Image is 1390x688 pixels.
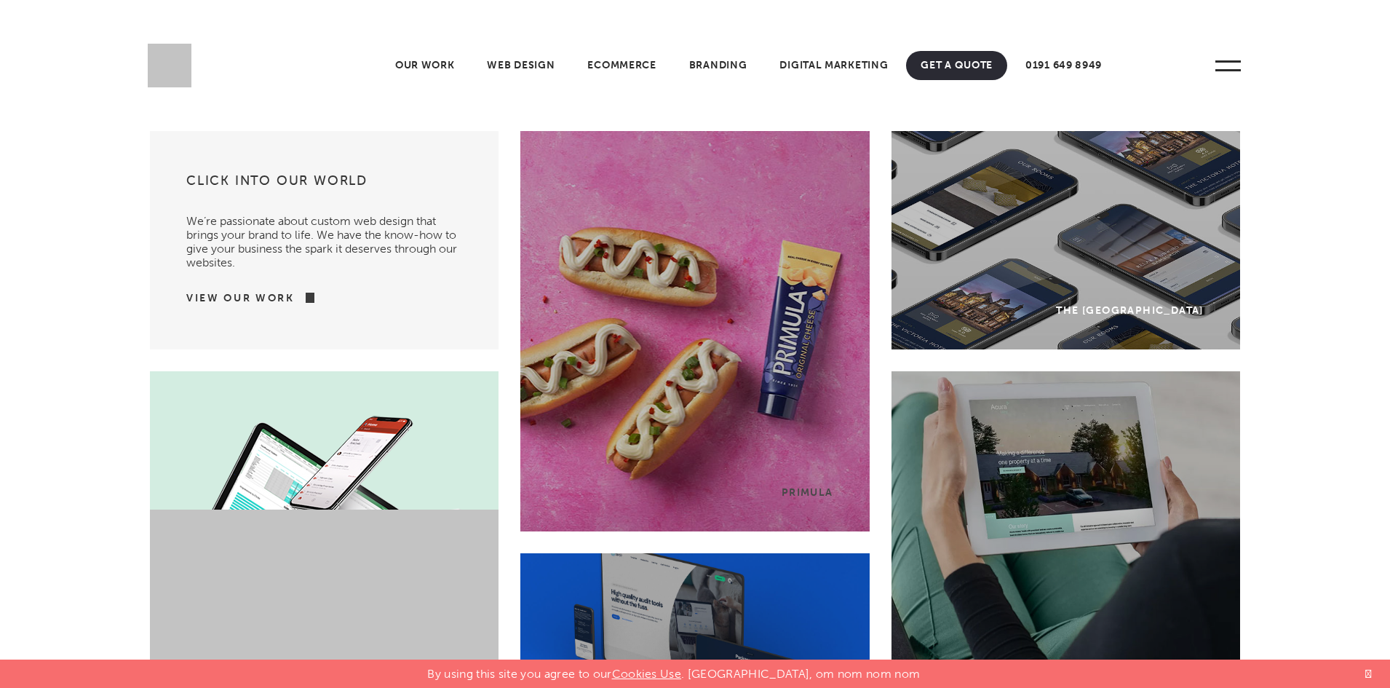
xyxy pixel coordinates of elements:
a: Get A Quote [906,51,1007,80]
a: Branding [675,51,762,80]
h3: Click into our world [186,172,462,199]
a: Web Design [472,51,569,80]
a: Cookies Use [612,667,682,681]
img: Sleeky Web Design Newcastle [148,44,191,87]
a: View Our Work [186,291,295,306]
img: arrow [295,293,314,303]
div: The [GEOGRAPHIC_DATA] [1056,304,1203,317]
a: Primula [520,131,869,531]
a: The [GEOGRAPHIC_DATA] [891,131,1240,349]
a: Our Work [381,51,469,80]
p: By using this site you agree to our . [GEOGRAPHIC_DATA], om nom nom nom [427,660,920,681]
p: We’re passionate about custom web design that brings your brand to life. We have the know-how to ... [186,199,462,269]
a: Ecommerce [573,51,670,80]
a: Digital Marketing [765,51,902,80]
div: Primula [782,486,833,499]
a: 0191 649 8949 [1011,51,1116,80]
